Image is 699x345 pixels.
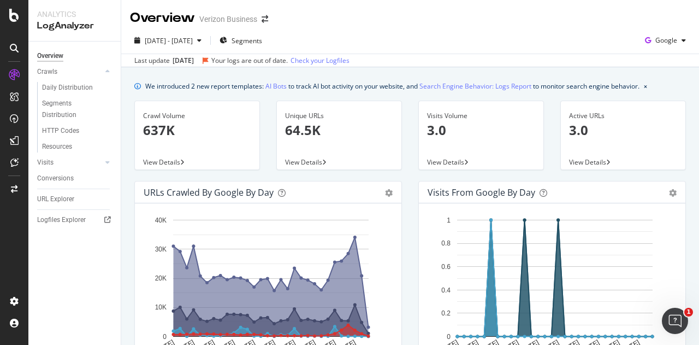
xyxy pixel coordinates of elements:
div: gear [385,189,393,197]
a: Check your Logfiles [291,56,349,66]
div: Overview [37,50,63,62]
div: [DATE] [173,56,194,66]
span: View Details [569,157,606,167]
text: 0.2 [441,309,451,317]
text: 0 [163,333,167,341]
a: Daily Distribution [42,82,113,93]
text: 0.8 [441,240,451,248]
text: 20K [155,274,167,282]
iframe: Intercom live chat [662,308,688,334]
a: HTTP Codes [42,125,113,137]
span: [DATE] - [DATE] [145,36,193,45]
a: Visits [37,157,102,168]
a: Overview [37,50,113,62]
div: LogAnalyzer [37,20,112,32]
span: 1 [684,308,693,317]
div: Your logs are out of date. [211,56,288,66]
div: info banner [134,80,686,92]
a: Search Engine Behavior: Logs Report [419,80,531,92]
a: Resources [42,141,113,153]
text: 0.6 [441,263,451,271]
div: URLs Crawled by Google by day [144,187,274,198]
div: Verizon Business [199,14,257,25]
button: Google [641,32,690,49]
span: View Details [143,157,180,167]
p: 3.0 [427,121,535,139]
a: Logfiles Explorer [37,214,113,226]
a: Segments Distribution [42,98,113,121]
div: Crawls [37,66,57,78]
div: Overview [130,9,195,27]
p: 3.0 [569,121,677,139]
div: HTTP Codes [42,125,79,137]
text: 0.4 [441,286,451,294]
div: Analytics [37,9,112,20]
span: View Details [285,157,322,167]
div: arrow-right-arrow-left [262,15,268,23]
div: Crawl Volume [143,111,251,121]
div: Visits [37,157,54,168]
div: Daily Distribution [42,82,93,93]
div: Visits from Google by day [428,187,535,198]
div: Conversions [37,173,74,184]
div: Segments Distribution [42,98,103,121]
button: [DATE] - [DATE] [130,32,206,49]
div: Resources [42,141,72,153]
text: 40K [155,217,167,224]
text: 10K [155,304,167,312]
div: Unique URLs [285,111,393,121]
a: AI Bots [265,80,287,92]
span: Google [655,36,677,45]
div: Visits Volume [427,111,535,121]
text: 0 [447,333,451,341]
div: URL Explorer [37,194,74,205]
div: Active URLs [569,111,677,121]
div: We introduced 2 new report templates: to track AI bot activity on your website, and to monitor se... [145,80,639,92]
a: Conversions [37,173,113,184]
div: gear [669,189,677,197]
text: 30K [155,245,167,253]
span: View Details [427,157,464,167]
span: Segments [232,36,262,45]
div: Logfiles Explorer [37,214,86,226]
p: 637K [143,121,251,139]
text: 1 [447,217,451,224]
button: close banner [641,78,650,94]
a: Crawls [37,66,102,78]
a: URL Explorer [37,194,113,205]
button: Segments [215,32,266,49]
div: Last update [134,56,349,66]
p: 64.5K [285,121,393,139]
